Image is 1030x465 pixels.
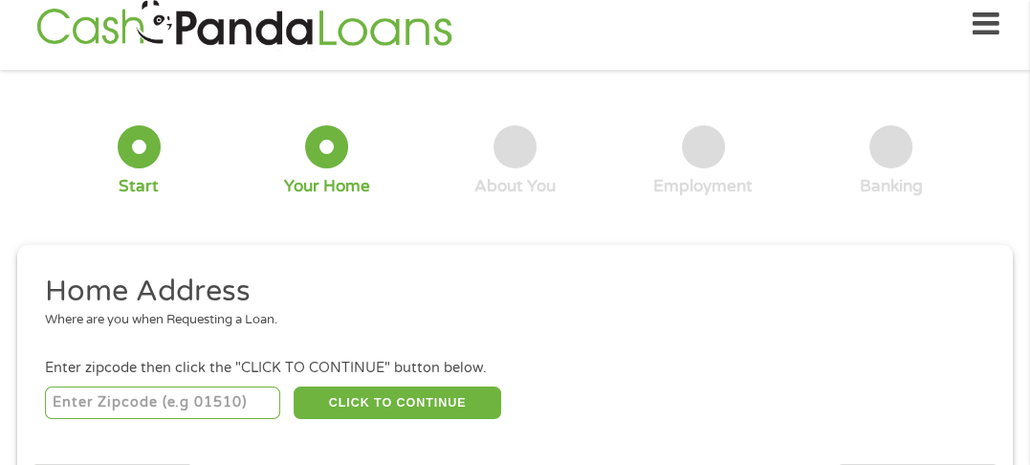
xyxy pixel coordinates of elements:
[45,387,280,419] input: Enter Zipcode (e.g 01510)
[45,311,972,330] div: Where are you when Requesting a Loan.
[294,387,501,419] button: CLICK TO CONTINUE
[45,273,972,311] h2: Home Address
[474,176,556,197] div: About You
[653,176,753,197] div: Employment
[860,176,923,197] div: Banking
[45,358,985,379] div: Enter zipcode then click the "CLICK TO CONTINUE" button below.
[284,176,370,197] div: Your Home
[119,176,159,197] div: Start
